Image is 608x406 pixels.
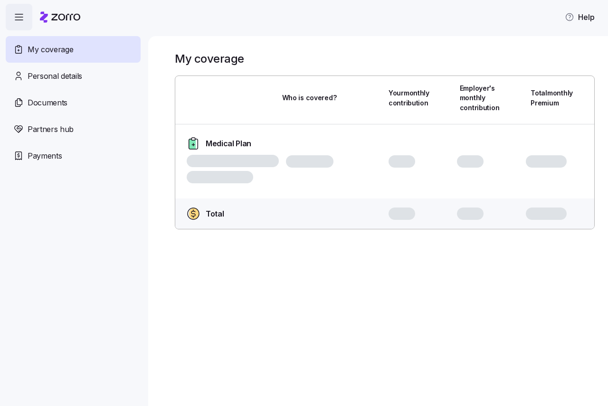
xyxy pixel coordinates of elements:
[6,89,141,116] a: Documents
[565,11,595,23] span: Help
[282,93,337,103] span: Who is covered?
[389,88,429,108] span: Your monthly contribution
[6,36,141,63] a: My coverage
[28,97,67,109] span: Documents
[6,142,141,169] a: Payments
[28,123,74,135] span: Partners hub
[28,70,82,82] span: Personal details
[206,208,224,220] span: Total
[28,44,73,56] span: My coverage
[460,84,500,113] span: Employer's monthly contribution
[531,88,573,108] span: Total monthly Premium
[557,8,602,27] button: Help
[175,51,244,66] h1: My coverage
[6,63,141,89] a: Personal details
[28,150,62,162] span: Payments
[6,116,141,142] a: Partners hub
[206,138,251,150] span: Medical Plan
